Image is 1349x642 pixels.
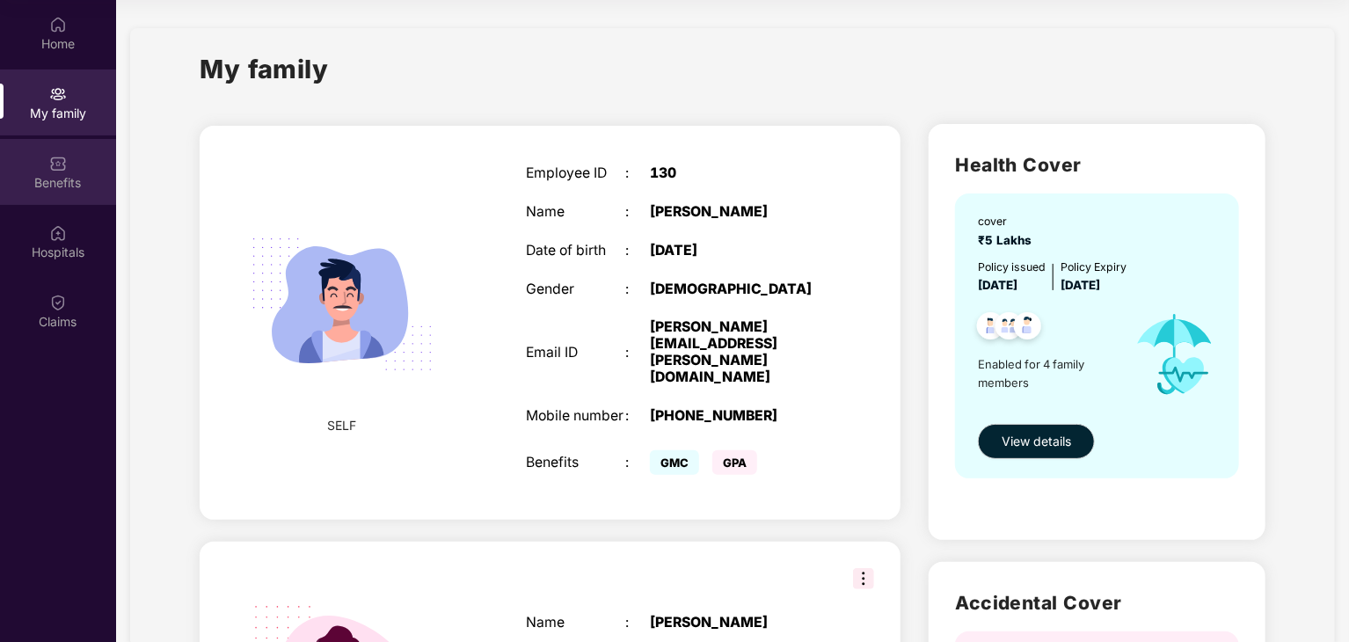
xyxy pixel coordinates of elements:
[650,408,824,425] div: [PHONE_NUMBER]
[625,165,650,182] div: :
[526,243,625,259] div: Date of birth
[978,355,1119,391] span: Enabled for 4 family members
[526,408,625,425] div: Mobile number
[650,204,824,221] div: [PERSON_NAME]
[625,243,650,259] div: :
[1061,259,1127,275] div: Policy Expiry
[650,615,824,631] div: [PERSON_NAME]
[526,165,625,182] div: Employee ID
[625,615,650,631] div: :
[625,345,650,361] div: :
[969,307,1012,350] img: svg+xml;base64,PHN2ZyB4bWxucz0iaHR0cDovL3d3dy53My5vcmcvMjAwMC9zdmciIHdpZHRoPSI0OC45NDMiIGhlaWdodD...
[978,424,1095,459] button: View details
[988,307,1031,350] img: svg+xml;base64,PHN2ZyB4bWxucz0iaHR0cDovL3d3dy53My5vcmcvMjAwMC9zdmciIHdpZHRoPSI0OC45MTUiIGhlaWdodD...
[230,193,454,416] img: svg+xml;base64,PHN2ZyB4bWxucz0iaHR0cDovL3d3dy53My5vcmcvMjAwMC9zdmciIHdpZHRoPSIyMjQiIGhlaWdodD0iMT...
[650,243,824,259] div: [DATE]
[328,416,357,435] span: SELF
[650,319,824,385] div: [PERSON_NAME][EMAIL_ADDRESS][PERSON_NAME][DOMAIN_NAME]
[49,224,67,242] img: svg+xml;base64,PHN2ZyBpZD0iSG9zcGl0YWxzIiB4bWxucz0iaHR0cDovL3d3dy53My5vcmcvMjAwMC9zdmciIHdpZHRoPS...
[650,165,824,182] div: 130
[625,281,650,298] div: :
[978,278,1017,292] span: [DATE]
[712,450,757,475] span: GPA
[49,155,67,172] img: svg+xml;base64,PHN2ZyBpZD0iQmVuZWZpdHMiIHhtbG5zPSJodHRwOi8vd3d3LnczLm9yZy8yMDAwL3N2ZyIgd2lkdGg9Ij...
[1006,307,1049,350] img: svg+xml;base64,PHN2ZyB4bWxucz0iaHR0cDovL3d3dy53My5vcmcvMjAwMC9zdmciIHdpZHRoPSI0OC45NDMiIGhlaWdodD...
[955,588,1239,617] h2: Accidental Cover
[650,281,824,298] div: [DEMOGRAPHIC_DATA]
[200,49,329,89] h1: My family
[1119,295,1230,414] img: icon
[526,615,625,631] div: Name
[526,345,625,361] div: Email ID
[625,204,650,221] div: :
[625,408,650,425] div: :
[978,233,1039,247] span: ₹5 Lakhs
[650,450,699,475] span: GMC
[955,150,1239,179] h2: Health Cover
[978,213,1039,230] div: cover
[49,294,67,311] img: svg+xml;base64,PHN2ZyBpZD0iQ2xhaW0iIHhtbG5zPSJodHRwOi8vd3d3LnczLm9yZy8yMDAwL3N2ZyIgd2lkdGg9IjIwIi...
[526,455,625,471] div: Benefits
[853,568,874,589] img: svg+xml;base64,PHN2ZyB3aWR0aD0iMzIiIGhlaWdodD0iMzIiIHZpZXdCb3g9IjAgMCAzMiAzMiIgZmlsbD0ibm9uZSIgeG...
[625,455,650,471] div: :
[49,85,67,103] img: svg+xml;base64,PHN2ZyB3aWR0aD0iMjAiIGhlaWdodD0iMjAiIHZpZXdCb3g9IjAgMCAyMCAyMCIgZmlsbD0ibm9uZSIgeG...
[526,204,625,221] div: Name
[49,16,67,33] img: svg+xml;base64,PHN2ZyBpZD0iSG9tZSIgeG1sbnM9Imh0dHA6Ly93d3cudzMub3JnLzIwMDAvc3ZnIiB3aWR0aD0iMjAiIG...
[1002,432,1071,451] span: View details
[978,259,1046,275] div: Policy issued
[1061,278,1100,292] span: [DATE]
[526,281,625,298] div: Gender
